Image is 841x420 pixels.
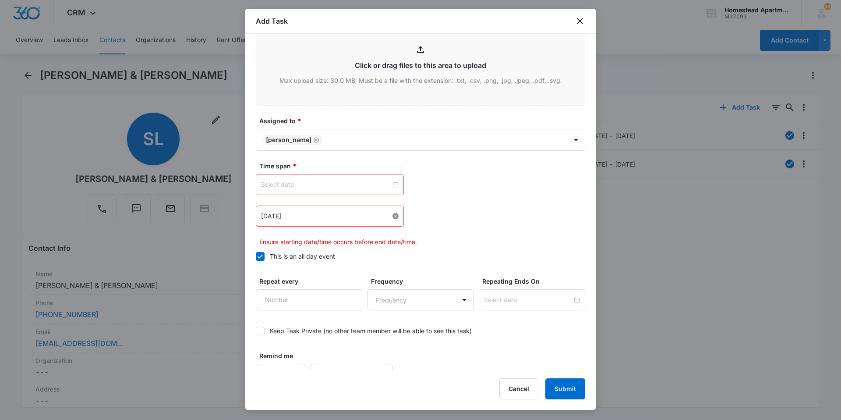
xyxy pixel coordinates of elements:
button: Cancel [499,378,538,399]
p: Ensure starting date/time occurs before end date/time. [259,237,585,246]
label: Frequency [371,277,477,286]
button: close [575,16,585,26]
div: This is an all day event [270,252,335,261]
input: Feb 20, 2023 [261,211,391,221]
h1: Add Task [256,16,288,26]
input: Select date [261,180,391,189]
label: Time span [259,161,589,171]
span: close-circle [392,213,399,219]
div: [PERSON_NAME] [266,137,311,143]
input: Select date [484,295,572,305]
button: Submit [545,378,585,399]
input: Number [256,289,362,310]
div: Remove Carlos Fierro [311,137,319,143]
label: Assigned to [259,116,589,125]
label: Remind me [259,351,309,360]
label: Repeating Ends On [482,277,589,286]
input: Number [256,364,305,385]
div: Keep Task Private (no other team member will be able to see this task) [270,326,472,335]
label: Repeat every [259,277,366,286]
